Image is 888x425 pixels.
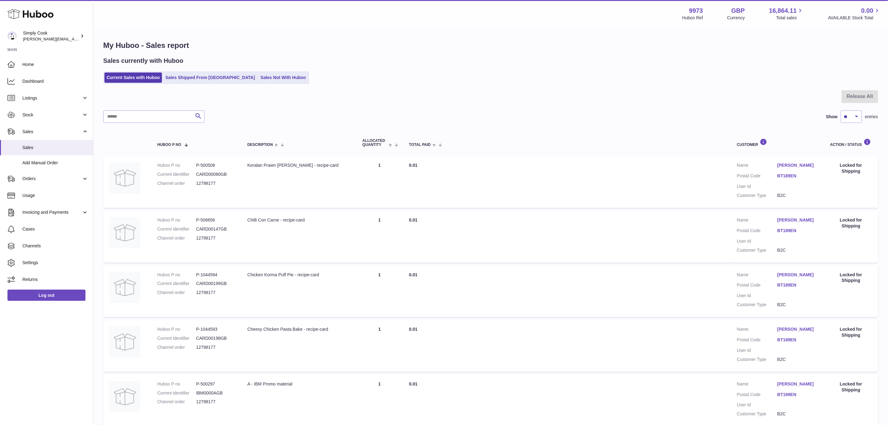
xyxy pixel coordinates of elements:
dt: Name [737,217,777,225]
dd: P-500297 [196,381,235,387]
dt: Name [737,162,777,170]
span: Usage [22,193,88,198]
div: Cheesy Chicken Pasta Bake - recipe-card [247,326,350,332]
span: Channels [22,243,88,249]
dd: B2C [777,247,818,253]
dd: CARD00080GB [196,171,235,177]
a: [PERSON_NAME] [777,162,818,168]
span: Cases [22,226,88,232]
dd: B2C [777,411,818,417]
dt: Customer Type [737,357,777,362]
div: Locked for Shipping [830,326,872,338]
td: 1 [356,320,403,372]
dt: Name [737,326,777,334]
dt: User Id [737,184,777,189]
dt: Customer Type [737,302,777,308]
span: Listings [22,95,82,101]
dd: 12798177 [196,180,235,186]
a: [PERSON_NAME] [777,217,818,223]
dt: User Id [737,402,777,408]
dt: Postal Code [737,337,777,344]
img: no-photo.jpg [109,162,140,194]
dt: Current identifier [157,335,196,341]
div: Locked for Shipping [830,381,872,393]
dt: Name [737,381,777,389]
div: Locked for Shipping [830,272,872,284]
a: BT189EN [777,337,818,343]
span: 0.01 [409,217,417,222]
dt: Huboo P no [157,162,196,168]
span: Sales [22,145,88,151]
span: Total paid [409,143,431,147]
a: BT189EN [777,392,818,398]
div: Huboo Ref [682,15,703,21]
dt: Huboo P no [157,217,196,223]
dt: Postal Code [737,173,777,180]
dd: B2C [777,193,818,198]
dt: Name [737,272,777,279]
dt: Channel order [157,235,196,241]
a: [PERSON_NAME] [777,381,818,387]
span: Huboo P no [157,143,181,147]
dd: 12798177 [196,290,235,296]
span: 0.01 [409,381,417,386]
div: Currency [727,15,745,21]
dd: P-500508 [196,162,235,168]
span: Add Manual Order [22,160,88,166]
span: Dashboard [22,78,88,84]
img: no-photo.jpg [109,217,140,248]
img: emma@simplycook.com [7,31,17,41]
a: [PERSON_NAME] [777,272,818,278]
dd: B2C [777,302,818,308]
dd: 12798177 [196,235,235,241]
div: Action / Status [830,138,872,147]
dt: Postal Code [737,228,777,235]
dt: User Id [737,238,777,244]
img: no-photo.jpg [109,326,140,357]
dd: P-506656 [196,217,235,223]
dd: 12798177 [196,344,235,350]
dt: Channel order [157,180,196,186]
div: Chicken Korma Puff Pie - recipe-card [247,272,350,278]
dd: B2C [777,357,818,362]
dt: Postal Code [737,392,777,399]
dd: CARD00147GB [196,226,235,232]
h2: Sales currently with Huboo [103,57,183,65]
dt: Current identifier [157,390,196,396]
a: BT189EN [777,173,818,179]
a: 0.00 AVAILABLE Stock Total [828,7,881,21]
span: Returns [22,277,88,283]
span: 0.01 [409,163,417,168]
td: 1 [356,266,403,317]
span: Sales [22,129,82,135]
span: ALLOCATED Quantity [362,139,387,147]
dt: Customer Type [737,193,777,198]
div: Keralan Prawn [PERSON_NAME] - recipe-card [247,162,350,168]
span: Invoicing and Payments [22,209,82,215]
span: Home [22,62,88,68]
dd: 12798177 [196,399,235,405]
div: Chilli Con Carne - recipe-card [247,217,350,223]
dt: Postal Code [737,282,777,290]
a: [PERSON_NAME] [777,326,818,332]
div: Locked for Shipping [830,217,872,229]
span: Orders [22,176,82,182]
span: 0.00 [861,7,873,15]
span: AVAILABLE Stock Total [828,15,881,21]
dt: Customer Type [737,411,777,417]
a: Current Sales with Huboo [104,72,162,83]
span: Total sales [776,15,804,21]
dt: Channel order [157,399,196,405]
strong: 9973 [689,7,703,15]
span: Stock [22,112,82,118]
a: 16,864.11 Total sales [769,7,804,21]
dt: Huboo P no [157,381,196,387]
img: no-photo.jpg [109,381,140,412]
dt: User Id [737,293,777,299]
a: BT189EN [777,228,818,234]
dd: P-1044594 [196,272,235,278]
div: Locked for Shipping [830,162,872,174]
img: no-photo.jpg [109,272,140,303]
dt: Channel order [157,344,196,350]
dd: CARD00199GB [196,281,235,287]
